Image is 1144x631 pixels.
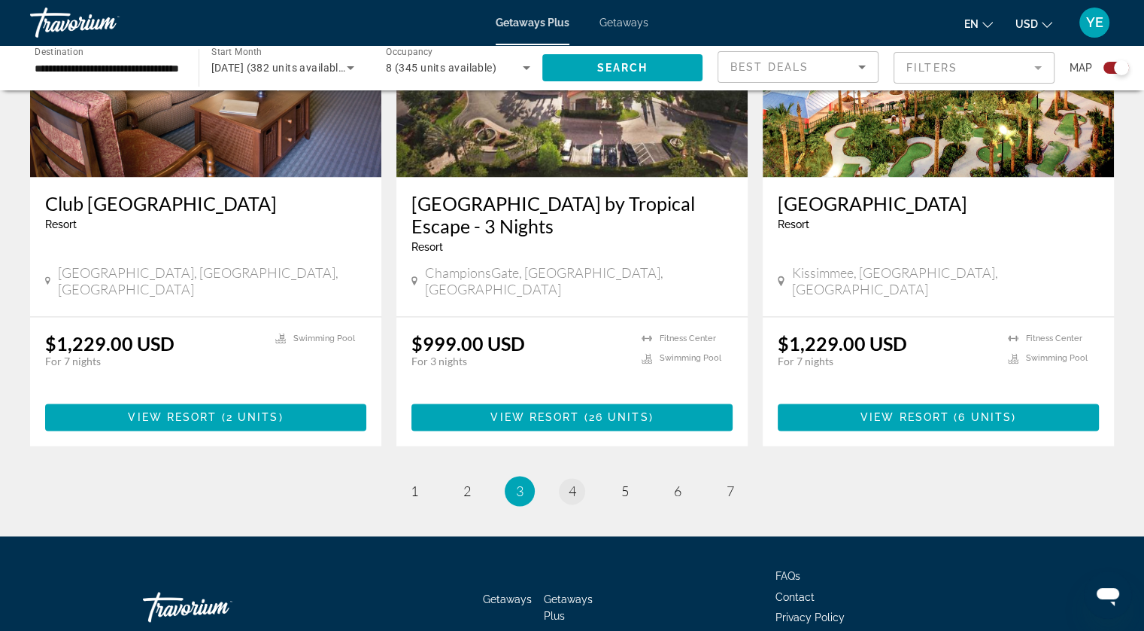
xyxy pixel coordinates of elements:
a: [GEOGRAPHIC_DATA] by Tropical Escape - 3 Nights [411,192,733,237]
span: ChampionsGate, [GEOGRAPHIC_DATA], [GEOGRAPHIC_DATA] [425,264,733,297]
span: 7 [727,483,734,499]
a: Getaways Plus [544,593,593,621]
a: Getaways [599,17,648,29]
nav: Pagination [30,476,1114,506]
button: View Resort(6 units) [778,404,1099,431]
span: [DATE] (382 units available) [211,62,348,74]
button: Change language [964,13,993,35]
span: 8 (345 units available) [386,62,496,74]
span: View Resort [128,411,217,423]
span: Map [1070,57,1092,78]
span: Fitness Center [660,334,716,343]
span: Search [596,62,648,74]
span: USD [1015,18,1038,30]
span: YE [1086,15,1103,30]
span: ( ) [949,411,1016,423]
span: View Resort [860,411,949,423]
button: View Resort(26 units) [411,404,733,431]
span: 26 units [589,411,649,423]
a: [GEOGRAPHIC_DATA] [778,192,1099,215]
mat-select: Sort by [730,58,866,76]
span: Resort [411,241,443,253]
span: Start Month [211,47,262,57]
span: Swimming Pool [1026,353,1088,363]
a: Privacy Policy [775,611,845,623]
span: View Resort [490,411,579,423]
button: Change currency [1015,13,1052,35]
span: Resort [778,218,809,230]
p: $1,229.00 USD [778,332,907,355]
p: $1,229.00 USD [45,332,174,355]
span: Swimming Pool [293,334,355,343]
span: Kissimmee, [GEOGRAPHIC_DATA], [GEOGRAPHIC_DATA] [792,264,1099,297]
span: en [964,18,979,30]
span: ( ) [579,411,653,423]
p: $999.00 USD [411,332,525,355]
button: User Menu [1075,7,1114,38]
a: Getaways Plus [496,17,569,29]
span: 1 [411,483,418,499]
span: 3 [516,483,523,499]
span: Resort [45,218,77,230]
a: Club [GEOGRAPHIC_DATA] [45,192,366,215]
span: 2 [463,483,471,499]
button: View Resort(2 units) [45,404,366,431]
span: 6 [674,483,681,499]
span: Occupancy [386,47,433,57]
span: 4 [569,483,576,499]
span: Fitness Center [1026,334,1082,343]
span: Best Deals [730,61,809,73]
span: Swimming Pool [660,353,721,363]
iframe: Button to launch messaging window [1084,571,1132,619]
a: Contact [775,590,815,602]
a: FAQs [775,570,800,582]
button: Filter [894,51,1054,84]
span: 5 [621,483,629,499]
p: For 7 nights [778,355,993,368]
a: Getaways [483,593,532,605]
span: ( ) [217,411,284,423]
span: 6 units [958,411,1012,423]
button: Search [542,54,703,81]
p: For 3 nights [411,355,627,368]
p: For 7 nights [45,355,260,368]
span: Destination [35,46,83,56]
span: 2 units [226,411,279,423]
span: [GEOGRAPHIC_DATA], [GEOGRAPHIC_DATA], [GEOGRAPHIC_DATA] [58,264,366,297]
a: Travorium [30,3,181,42]
a: Travorium [143,584,293,629]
